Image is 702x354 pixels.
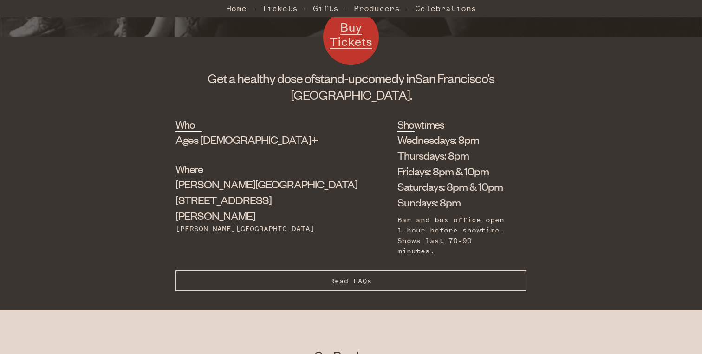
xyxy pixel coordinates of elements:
[397,163,513,179] li: Fridays: 8pm & 10pm
[175,70,526,103] h1: Get a healthy dose of comedy in
[175,161,202,176] h2: Where
[415,70,494,86] span: San Francisco’s
[175,176,351,223] div: [STREET_ADDRESS][PERSON_NAME]
[397,132,513,148] li: Wednesdays: 8pm
[397,215,513,257] div: Bar and box office open 1 hour before showtime. Shows last 70-90 minutes.
[175,117,202,132] h2: Who
[397,117,415,132] h2: Showtimes
[397,148,513,163] li: Thursdays: 8pm
[291,87,412,103] span: [GEOGRAPHIC_DATA].
[175,177,357,191] span: [PERSON_NAME][GEOGRAPHIC_DATA]
[397,179,513,194] li: Saturdays: 8pm & 10pm
[330,277,372,285] span: Read FAQs
[175,132,351,148] div: Ages [DEMOGRAPHIC_DATA]+
[323,9,379,65] a: Buy Tickets
[175,224,351,234] div: [PERSON_NAME][GEOGRAPHIC_DATA]
[330,19,372,49] span: Buy Tickets
[397,194,513,210] li: Sundays: 8pm
[315,70,362,86] span: stand-up
[175,270,526,291] button: Read FAQs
